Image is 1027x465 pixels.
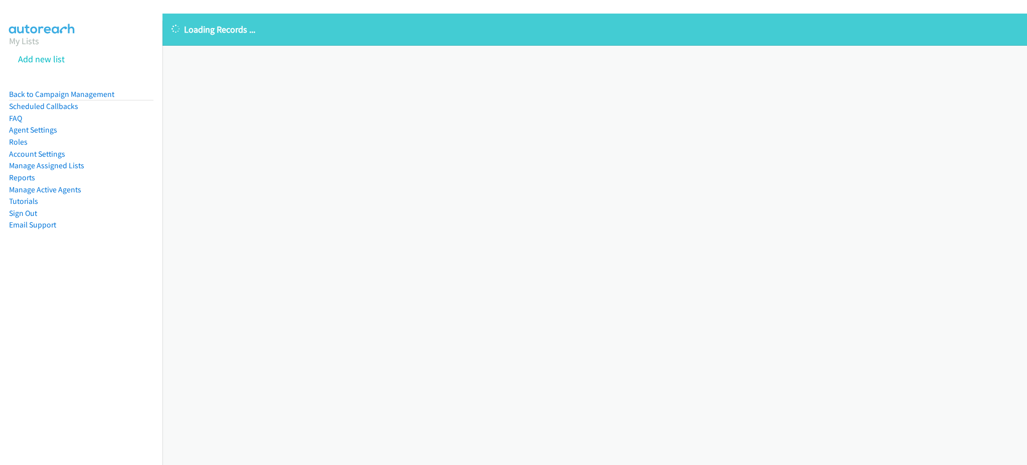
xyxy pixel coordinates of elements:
a: Tutorials [9,196,38,206]
a: Roles [9,137,28,147]
a: Reports [9,173,35,182]
a: Account Settings [9,149,65,159]
p: Loading Records ... [172,23,1018,36]
a: Scheduled Callbacks [9,101,78,111]
a: Manage Assigned Lists [9,161,84,170]
a: Sign Out [9,208,37,218]
a: Back to Campaign Management [9,89,114,99]
a: Agent Settings [9,125,57,135]
a: FAQ [9,113,22,123]
a: Add new list [18,53,65,65]
a: Manage Active Agents [9,185,81,194]
a: My Lists [9,35,39,47]
a: Email Support [9,220,56,229]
